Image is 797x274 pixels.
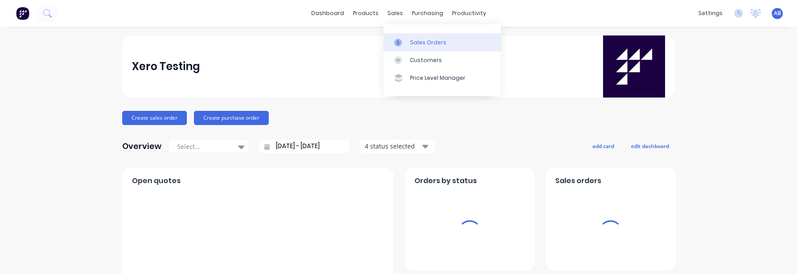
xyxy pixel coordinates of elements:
button: 4 status selected [360,140,435,153]
div: productivity [448,7,491,20]
button: Create purchase order [194,111,269,125]
a: dashboard [307,7,348,20]
div: 4 status selected [365,141,421,151]
button: Create sales order [122,111,187,125]
img: Xero Testing [603,35,665,98]
a: Price Level Manager [383,69,501,87]
div: purchasing [407,7,448,20]
button: edit dashboard [625,140,675,152]
div: Price Level Manager [410,74,465,82]
span: Orders by status [414,176,477,186]
span: AB [774,9,781,17]
a: Sales Orders [383,33,501,51]
div: Xero Testing [132,58,200,75]
div: Customers [410,56,442,64]
div: products [348,7,383,20]
a: Customers [383,51,501,69]
div: sales [383,7,407,20]
button: add card [587,140,620,152]
span: Sales orders [555,176,601,186]
img: Factory [16,7,29,20]
div: Sales Orders [410,39,446,47]
span: Open quotes [132,176,181,186]
div: settings [694,7,727,20]
div: Overview [122,137,162,155]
